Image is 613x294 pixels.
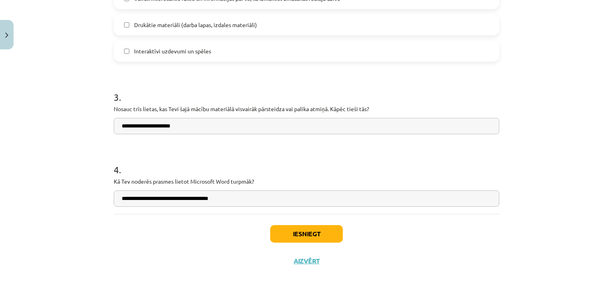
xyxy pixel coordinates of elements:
[134,21,257,29] span: Drukātie materiāli (darba lapas, izdales materiāli)
[291,257,322,265] button: Aizvērt
[134,47,211,55] span: Interaktīvi uzdevumi un spēles
[114,177,499,186] p: Kā Tev noderēs prasmes lietot Microsoft Word turpmāk?
[124,49,129,54] input: Interaktīvi uzdevumi un spēles
[270,225,343,243] button: Iesniegt
[5,33,8,38] img: icon-close-lesson-0947bae3869378f0d4975bcd49f059093ad1ed9edebbc8119c70593378902aed.svg
[114,78,499,102] h1: 3 .
[124,22,129,27] input: Drukātie materiāli (darba lapas, izdales materiāli)
[114,105,499,113] p: Nosauc trīs lietas, kas Tevi šajā mācību materiālā visvairāk pārsteidza vai palika atmiņā. Kāpēc ...
[114,150,499,175] h1: 4 .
